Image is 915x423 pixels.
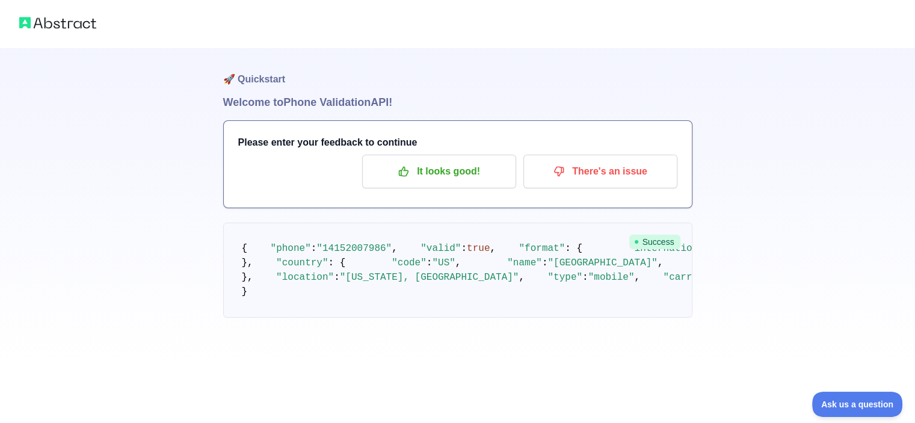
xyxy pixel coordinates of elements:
[238,135,677,150] h3: Please enter your feedback to continue
[812,392,903,417] iframe: Toggle Customer Support
[271,243,311,254] span: "phone"
[519,272,525,283] span: ,
[490,243,496,254] span: ,
[629,243,715,254] span: "international"
[223,94,692,111] h1: Welcome to Phone Validation API!
[547,258,657,268] span: "[GEOGRAPHIC_DATA]"
[467,243,490,254] span: true
[432,258,455,268] span: "US"
[19,14,96,31] img: Abstract logo
[362,155,516,188] button: It looks good!
[455,258,461,268] span: ,
[588,272,635,283] span: "mobile"
[565,243,582,254] span: : {
[328,258,346,268] span: : {
[547,272,582,283] span: "type"
[340,272,519,283] span: "[US_STATE], [GEOGRAPHIC_DATA]"
[276,258,328,268] span: "country"
[311,243,317,254] span: :
[371,161,507,182] p: It looks good!
[507,258,542,268] span: "name"
[223,48,692,94] h1: 🚀 Quickstart
[421,243,461,254] span: "valid"
[242,243,248,254] span: {
[532,161,668,182] p: There's an issue
[334,272,340,283] span: :
[629,235,680,249] span: Success
[316,243,392,254] span: "14152007986"
[542,258,548,268] span: :
[634,272,640,283] span: ,
[276,272,334,283] span: "location"
[392,243,398,254] span: ,
[461,243,467,254] span: :
[519,243,565,254] span: "format"
[392,258,427,268] span: "code"
[582,272,588,283] span: :
[663,272,715,283] span: "carrier"
[523,155,677,188] button: There's an issue
[427,258,433,268] span: :
[658,258,664,268] span: ,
